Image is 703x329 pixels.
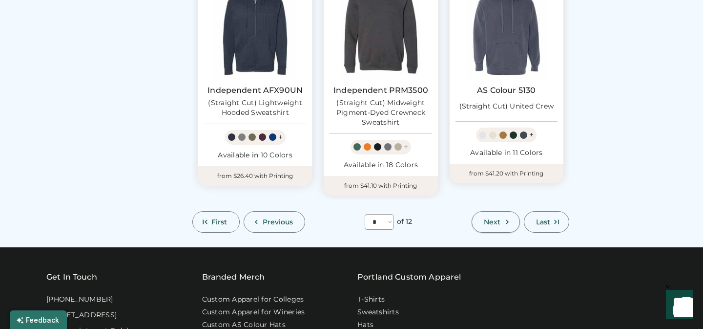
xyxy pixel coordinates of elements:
div: + [529,130,534,140]
div: [STREET_ADDRESS] [46,310,117,320]
a: Custom Apparel for Colleges [202,295,304,305]
a: AS Colour 5130 [477,86,536,95]
button: Previous [244,211,306,233]
a: Custom Apparel for Wineries [202,307,305,317]
a: Independent PRM3500 [333,86,428,95]
div: + [404,142,408,153]
span: Next [484,219,500,225]
a: Independent AFX90UN [207,86,303,95]
span: Previous [263,219,293,225]
div: (Straight Cut) Midweight Pigment-Dyed Crewneck Sweatshirt [330,98,432,128]
div: Available in 18 Colors [330,160,432,170]
div: + [278,132,283,143]
div: from $26.40 with Printing [198,166,312,186]
button: Last [524,211,569,233]
div: from $41.10 with Printing [324,176,437,196]
span: First [211,219,227,225]
div: (Straight Cut) United Crew [459,102,554,111]
a: Sweatshirts [357,307,399,317]
button: Next [472,211,519,233]
div: Get In Touch [46,271,97,283]
div: [PHONE_NUMBER] [46,295,113,305]
button: First [192,211,240,233]
div: of 12 [397,217,413,227]
iframe: Front Chat [657,285,699,327]
a: Portland Custom Apparel [357,271,461,283]
div: Available in 11 Colors [455,148,558,158]
span: Last [536,219,550,225]
div: Branded Merch [202,271,265,283]
div: from $41.20 with Printing [450,164,563,183]
div: (Straight Cut) Lightweight Hooded Sweatshirt [204,98,306,118]
div: Available in 10 Colors [204,151,306,160]
a: T-Shirts [357,295,385,305]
